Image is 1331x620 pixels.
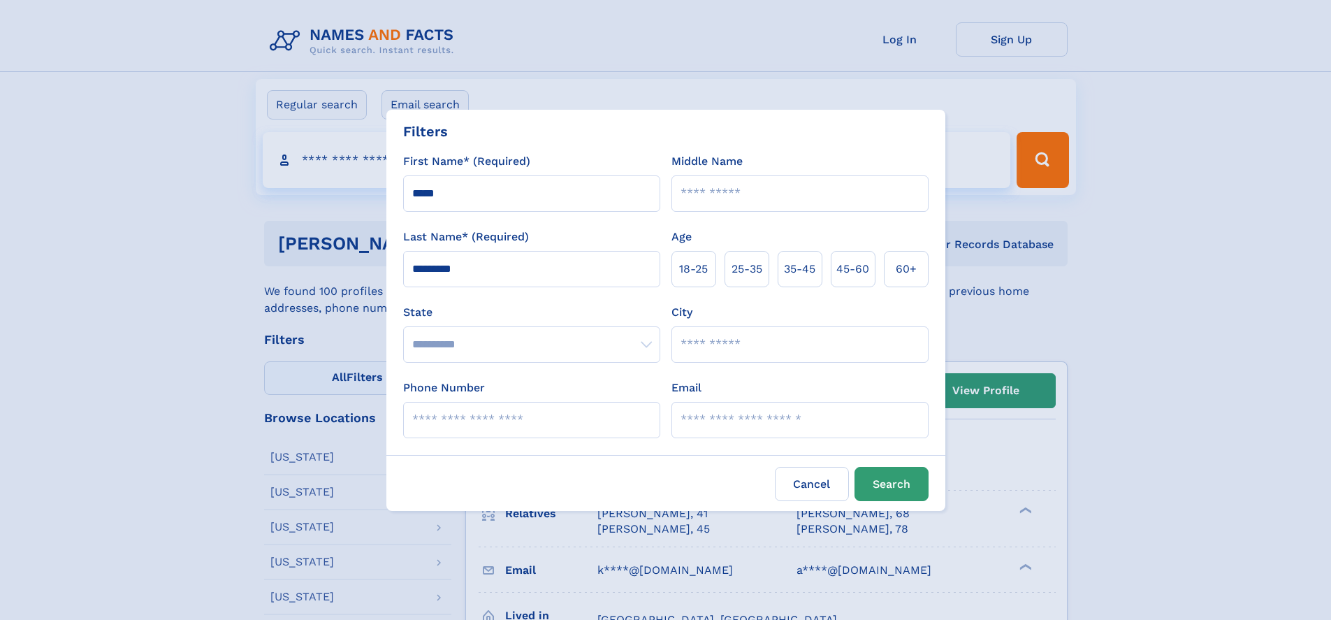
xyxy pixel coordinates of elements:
[732,261,762,277] span: 25‑35
[896,261,917,277] span: 60+
[671,304,692,321] label: City
[671,380,701,396] label: Email
[403,153,530,170] label: First Name* (Required)
[403,380,485,396] label: Phone Number
[784,261,815,277] span: 35‑45
[403,121,448,142] div: Filters
[854,467,929,501] button: Search
[403,229,529,245] label: Last Name* (Required)
[775,467,849,501] label: Cancel
[671,229,692,245] label: Age
[671,153,743,170] label: Middle Name
[836,261,869,277] span: 45‑60
[403,304,660,321] label: State
[679,261,708,277] span: 18‑25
